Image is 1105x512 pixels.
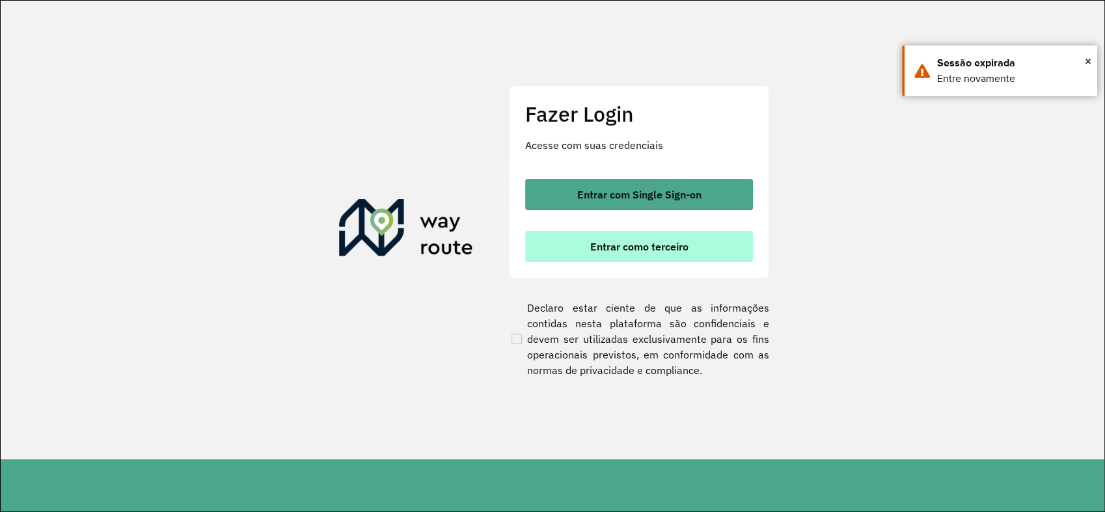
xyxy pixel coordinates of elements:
[577,189,702,200] span: Entrar com Single Sign-on
[1085,51,1091,71] button: Close
[590,241,689,252] span: Entrar como terceiro
[525,179,753,210] button: button
[339,199,473,262] img: Roteirizador AmbevTech
[1085,51,1091,71] span: ×
[937,71,1087,87] div: Entre novamente
[525,137,753,153] p: Acesse com suas credenciais
[937,55,1087,71] div: Sessão expirada
[525,231,753,262] button: button
[525,101,753,126] h2: Fazer Login
[509,300,769,378] label: Declaro estar ciente de que as informações contidas nesta plataforma são confidenciais e devem se...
